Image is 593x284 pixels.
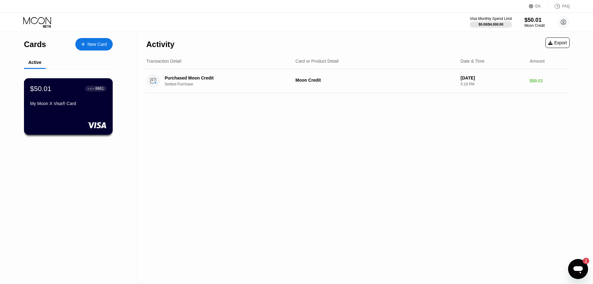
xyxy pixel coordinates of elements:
div: Active [28,60,41,65]
div: FAQ [562,4,570,8]
div: EN [529,3,548,9]
div: Activity [146,40,174,49]
div: Export [548,40,567,45]
div: $0.00 / $4,000.00 [478,22,503,26]
div: New Card [75,38,113,51]
div: Purchased Moon Credit [165,75,285,80]
div: Moon Credit [525,23,545,28]
div: ● ● ● ● [88,88,94,89]
div: $50.01 [525,17,545,23]
div: $50.01Moon Credit [525,17,545,28]
div: $50.01● ● ● ●8861My Moon X Visa® Card [24,79,112,134]
iframe: Number of unread messages [577,258,589,264]
div: New Card [87,42,107,47]
div: [DATE] [461,75,525,80]
div: Transaction Detail [146,59,181,64]
div: My Moon X Visa® Card [30,101,106,106]
div: Amount [529,59,544,64]
iframe: Button to launch messaging window, 2 unread messages [568,259,588,279]
div: Visa Monthly Spend Limit [470,17,512,21]
div: EN [535,4,541,8]
div: Cards [24,40,46,49]
div: Purchased Moon CreditSettled PurchaseMoon Credit[DATE]5:19 PM$50.01 [146,69,570,93]
div: 5:19 PM [461,82,525,86]
div: Export [545,37,570,48]
div: $50.01 [529,78,570,83]
div: FAQ [548,3,570,9]
div: Moon Credit [295,78,456,83]
div: 8861 [95,86,104,91]
div: Date & Time [461,59,485,64]
div: Settled Purchase [165,82,294,86]
div: Card or Product Detail [295,59,339,64]
div: $50.01 [30,84,51,93]
div: Visa Monthly Spend Limit$0.00/$4,000.00 [470,17,512,28]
